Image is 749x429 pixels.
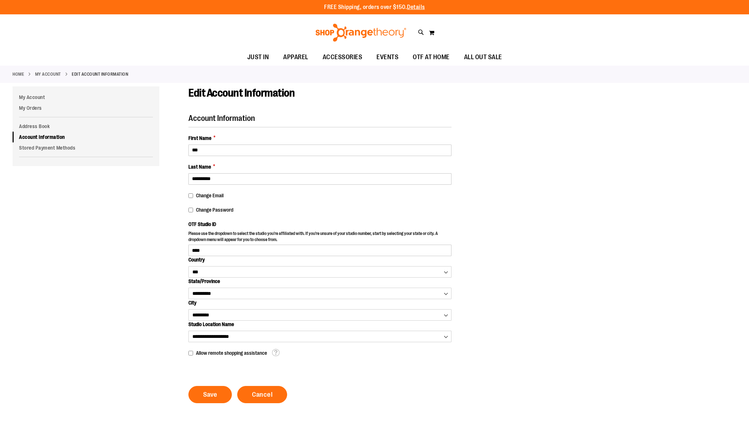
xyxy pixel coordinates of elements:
p: FREE Shipping, orders over $150. [324,3,425,11]
span: Country [188,257,205,263]
span: State/Province [188,278,220,284]
span: Studio Location Name [188,321,234,327]
span: Allow remote shopping assistance [196,350,267,356]
span: Cancel [252,391,272,399]
a: My Orders [13,103,159,113]
img: Shop Orangetheory [314,24,407,42]
span: EVENTS [376,49,398,65]
span: ALL OUT SALE [464,49,502,65]
span: Change Password [196,207,233,213]
a: Address Book [13,121,159,132]
span: JUST IN [247,49,269,65]
span: APPAREL [283,49,308,65]
span: City [188,300,196,306]
p: Please use the dropdown to select the studio you're affiliated with. If you're unsure of your stu... [188,231,451,245]
span: ACCESSORIES [323,49,362,65]
button: Save [188,386,232,403]
span: Save [203,391,217,399]
a: Account Information [13,132,159,142]
span: Last Name [188,163,211,170]
a: Stored Payment Methods [13,142,159,153]
span: OTF AT HOME [413,49,450,65]
a: My Account [35,71,61,77]
span: OTF Studio ID [188,221,216,227]
a: My Account [13,92,159,103]
span: Account Information [188,114,255,123]
strong: Edit Account Information [72,71,128,77]
a: Details [407,4,425,10]
a: Home [13,71,24,77]
a: Cancel [237,386,287,403]
span: First Name [188,135,211,142]
span: Edit Account Information [188,87,295,99]
span: Change Email [196,193,224,198]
